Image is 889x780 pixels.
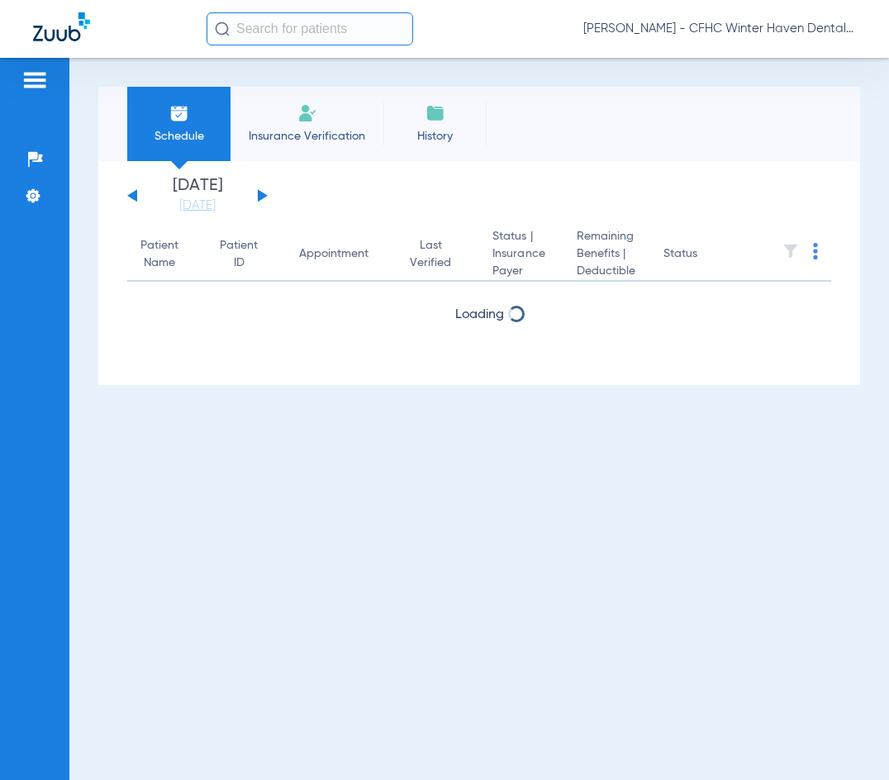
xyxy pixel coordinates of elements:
a: [DATE] [148,197,247,214]
img: group-dot-blue.svg [813,243,818,259]
span: Deductible [577,263,637,280]
input: Search for patients [207,12,413,45]
span: History [396,128,474,145]
img: filter.svg [782,243,799,259]
img: Manual Insurance Verification [297,103,317,123]
img: Schedule [169,103,189,123]
img: History [425,103,445,123]
span: [PERSON_NAME] - CFHC Winter Haven Dental [583,21,856,37]
div: Patient ID [220,237,258,272]
span: Insurance Payer [492,245,550,280]
span: Loading [455,308,504,321]
img: Search Icon [215,21,230,36]
span: Insurance Verification [243,128,371,145]
div: Patient Name [140,237,193,272]
div: Last Verified [410,237,451,272]
th: Remaining Benefits | [563,228,650,282]
div: Last Verified [410,237,466,272]
img: Zuub Logo [33,12,90,41]
span: Schedule [140,128,218,145]
div: Patient Name [140,237,178,272]
li: [DATE] [148,178,247,214]
div: Patient ID [220,237,273,272]
div: Appointment [299,245,368,263]
th: Status | [479,228,563,282]
div: Appointment [299,245,383,263]
img: hamburger-icon [21,70,48,90]
th: Status [650,228,762,282]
